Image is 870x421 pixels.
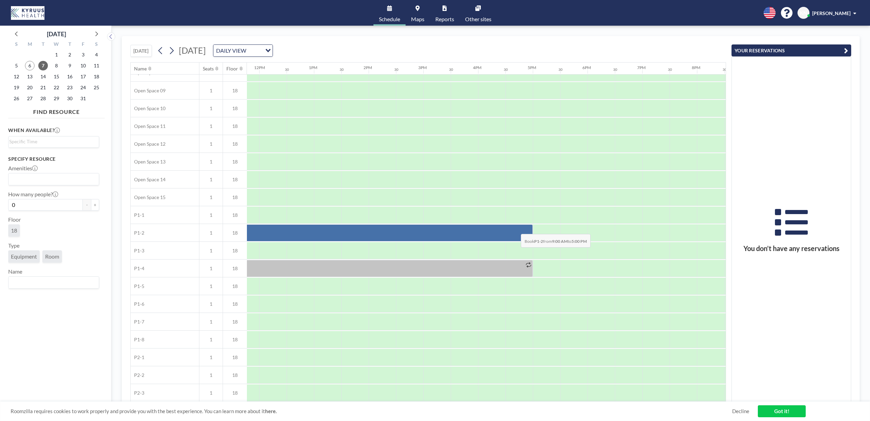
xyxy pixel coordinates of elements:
input: Search for option [9,138,95,145]
div: T [37,40,50,49]
span: P1-8 [131,337,144,343]
span: KN [800,10,807,16]
div: [DATE] [47,29,66,39]
span: 18 [223,265,247,272]
span: Open Space 10 [131,105,166,111]
span: [DATE] [179,45,206,55]
span: 1 [199,141,223,147]
span: 18 [223,194,247,200]
div: Search for option [9,136,99,147]
span: 1 [199,301,223,307]
div: 12PM [254,65,265,70]
div: S [10,40,23,49]
span: P2-2 [131,372,144,378]
div: 30 [340,67,344,72]
span: P1-6 [131,301,144,307]
span: Tuesday, October 7, 2025 [38,61,48,70]
span: Monday, October 6, 2025 [25,61,35,70]
span: P1-7 [131,319,144,325]
span: 1 [199,337,223,343]
span: P1-5 [131,283,144,289]
span: DAILY VIEW [215,46,248,55]
div: M [23,40,37,49]
div: 30 [285,67,289,72]
span: Friday, October 24, 2025 [78,83,88,92]
span: Monday, October 27, 2025 [25,94,35,103]
span: 1 [199,123,223,129]
span: P1-2 [131,230,144,236]
span: Thursday, October 2, 2025 [65,50,75,60]
a: Decline [732,408,749,415]
a: Got it! [758,405,806,417]
span: P1-1 [131,212,144,218]
span: Saturday, October 18, 2025 [92,72,101,81]
span: 18 [223,283,247,289]
span: 1 [199,212,223,218]
span: Maps [411,16,424,22]
span: Thursday, October 23, 2025 [65,83,75,92]
span: Roomzilla requires cookies to work properly and provide you with the best experience. You can lea... [11,408,732,415]
span: Friday, October 10, 2025 [78,61,88,70]
div: T [63,40,76,49]
div: Search for option [213,45,273,56]
span: 18 [223,176,247,183]
span: 18 [223,301,247,307]
span: Other sites [465,16,491,22]
span: 1 [199,372,223,378]
span: Friday, October 3, 2025 [78,50,88,60]
span: Saturday, October 11, 2025 [92,61,101,70]
span: Sunday, October 12, 2025 [12,72,21,81]
span: P1-4 [131,265,144,272]
div: 30 [723,67,727,72]
img: organization-logo [11,6,44,20]
span: 18 [223,159,247,165]
div: 30 [449,67,453,72]
span: Tuesday, October 28, 2025 [38,94,48,103]
span: 18 [223,123,247,129]
span: Friday, October 17, 2025 [78,72,88,81]
label: How many people? [8,191,58,198]
div: 8PM [692,65,700,70]
span: 1 [199,159,223,165]
button: [DATE] [130,45,152,57]
span: 18 [223,319,247,325]
span: Thursday, October 16, 2025 [65,72,75,81]
span: 18 [223,230,247,236]
span: Monday, October 20, 2025 [25,83,35,92]
div: 6PM [582,65,591,70]
span: Schedule [379,16,400,22]
div: 30 [613,67,617,72]
div: 2PM [364,65,372,70]
input: Search for option [248,46,261,55]
span: 18 [223,248,247,254]
span: 1 [199,390,223,396]
span: Wednesday, October 29, 2025 [52,94,61,103]
span: Saturday, October 25, 2025 [92,83,101,92]
span: Book from to [521,234,591,248]
span: 1 [199,194,223,200]
span: [PERSON_NAME] [812,10,851,16]
div: 4PM [473,65,482,70]
span: Sunday, October 5, 2025 [12,61,21,70]
span: 1 [199,176,223,183]
div: 30 [394,67,398,72]
span: Open Space 12 [131,141,166,147]
span: 18 [11,227,17,234]
span: Wednesday, October 8, 2025 [52,61,61,70]
span: 18 [223,88,247,94]
span: P2-3 [131,390,144,396]
div: Seats [203,66,214,72]
b: 9:00 AM [552,239,568,244]
span: Monday, October 13, 2025 [25,72,35,81]
b: 5:00 PM [571,239,587,244]
span: Saturday, October 4, 2025 [92,50,101,60]
div: 3PM [418,65,427,70]
h3: Specify resource [8,156,99,162]
button: + [91,199,99,211]
button: YOUR RESERVATIONS [731,44,851,56]
span: P2-1 [131,354,144,360]
label: Type [8,242,19,249]
span: Open Space 11 [131,123,166,129]
span: Thursday, October 9, 2025 [65,61,75,70]
div: W [50,40,63,49]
